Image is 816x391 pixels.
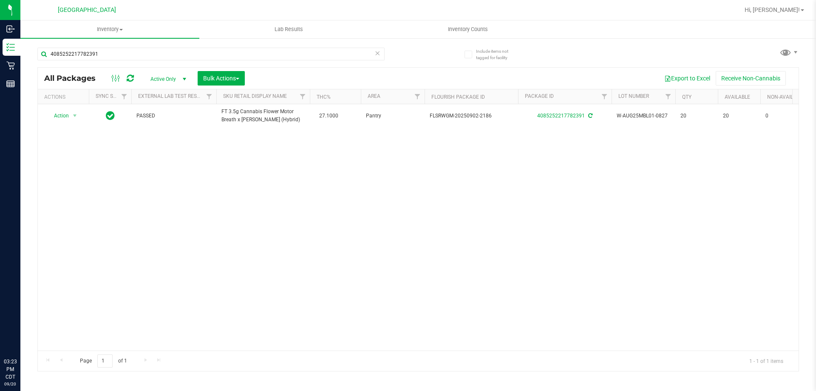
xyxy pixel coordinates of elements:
div: Actions [44,94,85,100]
a: Sku Retail Display Name [223,93,287,99]
span: Bulk Actions [203,75,239,82]
a: 4085252217782391 [537,113,585,119]
inline-svg: Inbound [6,25,15,33]
span: Sync from Compliance System [587,113,592,119]
span: FT 3.5g Cannabis Flower Motor Breath x [PERSON_NAME] (Hybrid) [221,108,305,124]
a: External Lab Test Result [138,93,205,99]
span: 20 [680,112,713,120]
span: [GEOGRAPHIC_DATA] [58,6,116,14]
span: Pantry [366,112,419,120]
span: In Sync [106,110,115,122]
a: Non-Available [767,94,805,100]
span: Include items not tagged for facility [476,48,518,61]
span: 27.1000 [315,110,343,122]
a: Filter [411,89,425,104]
span: Page of 1 [73,354,134,368]
span: Inventory Counts [436,26,499,33]
iframe: Resource center [8,323,34,348]
a: Filter [296,89,310,104]
a: Inventory Counts [378,20,557,38]
span: 20 [723,112,755,120]
a: Flourish Package ID [431,94,485,100]
p: 09/20 [4,381,17,387]
a: Lot Number [618,93,649,99]
a: Sync Status [96,93,128,99]
a: Area [368,93,380,99]
input: 1 [97,354,113,368]
p: 03:23 PM CDT [4,358,17,381]
a: Filter [661,89,675,104]
inline-svg: Reports [6,80,15,88]
input: Search Package ID, Item Name, SKU, Lot or Part Number... [37,48,385,60]
a: Qty [682,94,691,100]
a: Lab Results [199,20,378,38]
span: FLSRWGM-20250902-2186 [430,112,513,120]
button: Export to Excel [659,71,716,86]
span: 0 [765,112,798,120]
a: Available [725,94,750,100]
span: Inventory [20,26,199,33]
a: Filter [202,89,216,104]
span: Action [46,110,69,122]
span: PASSED [136,112,211,120]
span: Clear [374,48,380,59]
a: Filter [598,89,612,104]
inline-svg: Retail [6,61,15,70]
a: THC% [317,94,331,100]
span: Lab Results [263,26,314,33]
span: Hi, [PERSON_NAME]! [745,6,800,13]
span: All Packages [44,74,104,83]
button: Bulk Actions [198,71,245,86]
span: W-AUG25MBL01-0827 [617,112,670,120]
span: select [70,110,80,122]
button: Receive Non-Cannabis [716,71,786,86]
inline-svg: Inventory [6,43,15,51]
a: Filter [117,89,131,104]
a: Package ID [525,93,554,99]
a: Inventory [20,20,199,38]
span: 1 - 1 of 1 items [742,354,790,367]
